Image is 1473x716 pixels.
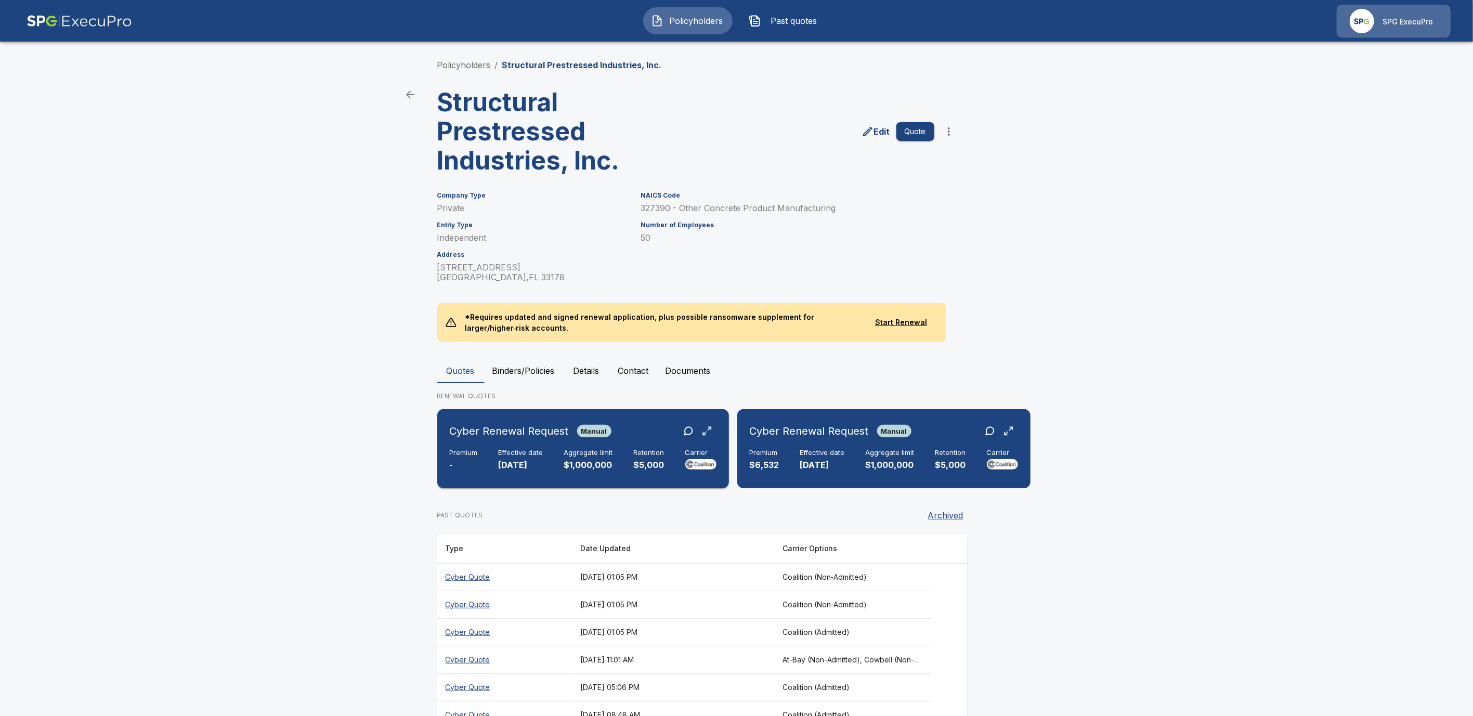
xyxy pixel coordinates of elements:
button: Binders/Policies [484,358,563,383]
p: Edit [874,125,890,138]
p: [DATE] [800,459,845,471]
button: Details [563,358,610,383]
span: Past quotes [765,15,823,27]
p: 50 [641,233,934,243]
img: Carrier [685,459,716,470]
h6: Premium [750,449,779,457]
span: Manual [577,427,611,435]
p: Structural Prestressed Industries, Inc. [502,59,662,71]
th: [DATE] 01:05 PM [572,618,774,646]
button: Quotes [437,358,484,383]
p: [DATE] [499,459,543,471]
img: AA Logo [27,5,132,37]
p: $1,000,000 [866,459,915,471]
button: more [938,121,959,142]
p: - [450,459,478,471]
button: Past quotes IconPast quotes [741,7,830,34]
a: Agency IconSPG ExecuPro [1337,5,1451,37]
th: Cyber Quote [437,591,572,618]
button: Policyholders IconPolicyholders [643,7,733,34]
th: [DATE] 11:01 AM [572,646,774,673]
nav: breadcrumb [437,59,662,71]
p: SPG ExecuPro [1383,17,1433,27]
h6: Entity Type [437,222,629,229]
img: Carrier [987,459,1018,470]
th: At-Bay (Non-Admitted), Cowbell (Non-Admitted), Cowbell (Admitted), Corvus Cyber (Non-Admitted), T... [774,646,932,673]
h6: Premium [450,449,478,457]
h6: Aggregate limit [564,449,613,457]
th: Carrier Options [774,534,932,564]
button: Contact [610,358,657,383]
th: [DATE] 05:06 PM [572,673,774,701]
th: Cyber Quote [437,618,572,646]
button: Start Renewal [865,313,938,332]
h6: Aggregate limit [866,449,915,457]
div: policyholder tabs [437,358,1036,383]
span: Manual [877,427,911,435]
li: / [495,59,498,71]
th: Cyber Quote [437,563,572,591]
th: Coalition (Admitted) [774,673,932,701]
a: back [400,84,421,105]
p: $6,532 [750,459,779,471]
th: Cyber Quote [437,646,572,673]
img: Past quotes Icon [749,15,761,27]
h6: Effective date [800,449,845,457]
p: RENEWAL QUOTES [437,392,1036,401]
th: Coalition (Non-Admitted) [774,563,932,591]
h6: Address [437,251,629,258]
p: Independent [437,233,629,243]
button: Documents [657,358,719,383]
p: [STREET_ADDRESS] [GEOGRAPHIC_DATA] , FL 33178 [437,263,629,282]
img: Policyholders Icon [651,15,663,27]
h6: Company Type [437,192,629,199]
span: Policyholders [668,15,725,27]
th: Cyber Quote [437,673,572,701]
p: *Requires updated and signed renewal application, plus possible ransomware supplement for larger/... [457,303,865,342]
th: Coalition (Non-Admitted) [774,591,932,618]
a: edit [859,123,892,140]
img: Agency Icon [1350,9,1374,33]
button: Quote [896,122,934,141]
button: Archived [924,505,968,526]
h6: NAICS Code [641,192,934,199]
p: $5,000 [935,459,966,471]
h6: Cyber Renewal Request [450,423,569,439]
th: [DATE] 01:05 PM [572,563,774,591]
p: $1,000,000 [564,459,613,471]
h6: Retention [634,449,664,457]
h6: Carrier [987,449,1018,457]
h6: Number of Employees [641,222,934,229]
th: Type [437,534,572,564]
th: Coalition (Admitted) [774,618,932,646]
h6: Cyber Renewal Request [750,423,869,439]
a: Policyholders [437,60,491,70]
p: Private [437,203,629,213]
h6: Carrier [685,449,716,457]
th: Date Updated [572,534,774,564]
h6: Effective date [499,449,543,457]
th: [DATE] 01:05 PM [572,591,774,618]
p: $5,000 [634,459,664,471]
p: 327390 - Other Concrete Product Manufacturing [641,203,934,213]
h3: Structural Prestressed Industries, Inc. [437,88,694,175]
p: PAST QUOTES [437,511,483,520]
h6: Retention [935,449,966,457]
